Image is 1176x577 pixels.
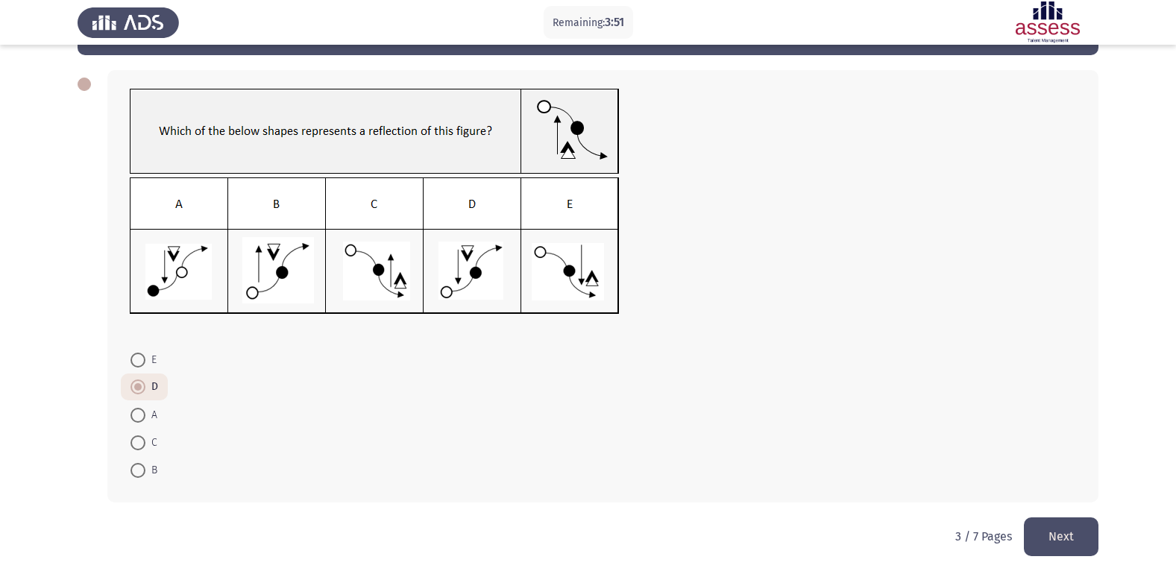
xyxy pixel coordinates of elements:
[78,1,179,43] img: Assess Talent Management logo
[130,177,620,315] img: UkFYYl8wMzlfQi5wbmcxNjkxMjk5OTAyMDg2.png
[130,89,620,174] img: UkFYYl8wMzlfQS5wbmcxNjkxMjk5ODgxMTAz.png
[997,1,1098,43] img: Assessment logo of Assessment En (Focus & 16PD)
[553,13,624,32] p: Remaining:
[605,15,624,29] span: 3:51
[145,406,157,424] span: A
[145,461,157,479] span: B
[955,529,1012,543] p: 3 / 7 Pages
[145,378,158,396] span: D
[145,434,157,452] span: C
[145,351,157,369] span: E
[1024,517,1098,555] button: load next page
